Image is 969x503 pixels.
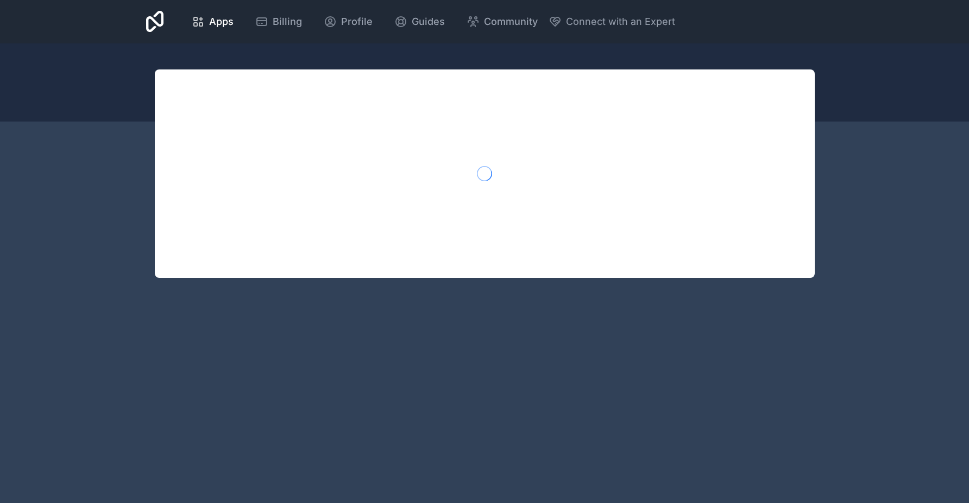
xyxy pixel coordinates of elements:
a: Guides [386,10,454,34]
span: Profile [341,14,373,29]
span: Guides [412,14,445,29]
button: Connect with an Expert [549,14,675,29]
a: Community [458,10,546,34]
span: Community [484,14,538,29]
a: Profile [315,10,381,34]
span: Apps [209,14,234,29]
span: Connect with an Expert [566,14,675,29]
span: Billing [273,14,302,29]
a: Apps [183,10,242,34]
a: Billing [247,10,311,34]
